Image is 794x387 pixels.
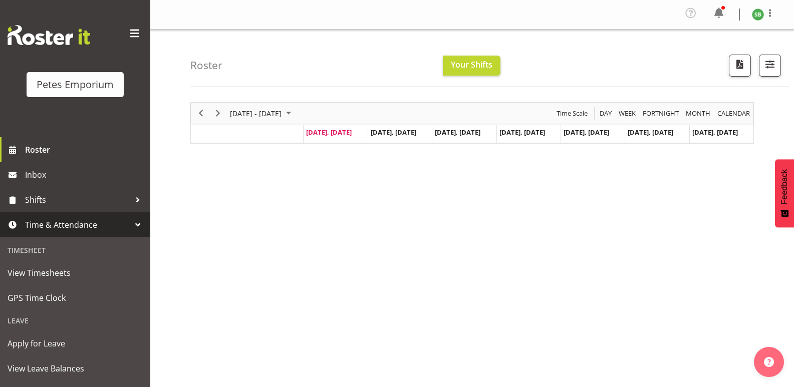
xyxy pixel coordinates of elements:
div: Leave [3,310,148,331]
span: Roster [25,142,145,157]
h4: Roster [190,60,222,71]
a: GPS Time Clock [3,285,148,310]
span: [DATE], [DATE] [435,128,480,137]
button: Download a PDF of the roster according to the set date range. [729,55,751,77]
span: View Leave Balances [8,361,143,376]
a: Apply for Leave [3,331,148,356]
span: Apply for Leave [8,336,143,351]
span: [DATE], [DATE] [371,128,416,137]
span: calendar [716,107,751,120]
button: Month [716,107,752,120]
a: View Timesheets [3,260,148,285]
button: September 08 - 14, 2025 [228,107,296,120]
div: Previous [192,103,209,124]
button: Timeline Day [598,107,614,120]
span: [DATE], [DATE] [692,128,738,137]
img: help-xxl-2.png [764,357,774,367]
span: Month [685,107,711,120]
span: Shifts [25,192,130,207]
span: [DATE], [DATE] [564,128,609,137]
div: Petes Emporium [37,77,114,92]
span: Inbox [25,167,145,182]
button: Next [211,107,225,120]
span: [DATE] - [DATE] [229,107,283,120]
button: Previous [194,107,208,120]
span: Your Shifts [451,59,492,70]
button: Feedback - Show survey [775,159,794,227]
img: stephanie-burden9828.jpg [752,9,764,21]
button: Timeline Month [684,107,712,120]
span: Time & Attendance [25,217,130,232]
button: Time Scale [555,107,590,120]
button: Your Shifts [443,56,500,76]
span: [DATE], [DATE] [628,128,673,137]
button: Filter Shifts [759,55,781,77]
button: Timeline Week [617,107,638,120]
span: [DATE], [DATE] [499,128,545,137]
span: Fortnight [642,107,680,120]
span: Week [618,107,637,120]
span: Feedback [780,169,789,204]
div: Timeline Week of September 8, 2025 [190,102,754,144]
span: GPS Time Clock [8,290,143,305]
a: View Leave Balances [3,356,148,381]
button: Fortnight [641,107,681,120]
img: Rosterit website logo [8,25,90,45]
span: Day [599,107,613,120]
div: Timesheet [3,240,148,260]
span: [DATE], [DATE] [306,128,352,137]
div: Next [209,103,226,124]
span: Time Scale [556,107,589,120]
span: View Timesheets [8,265,143,280]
